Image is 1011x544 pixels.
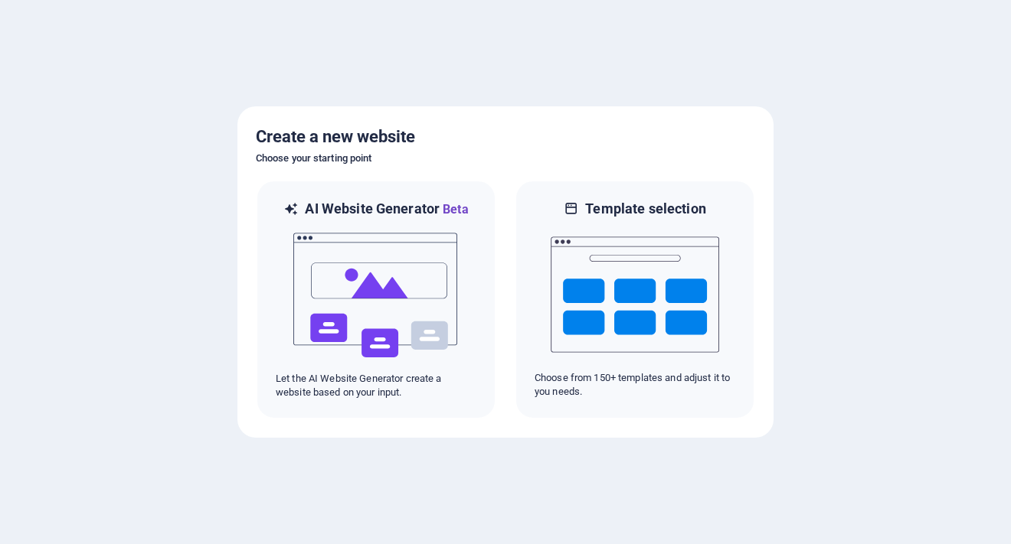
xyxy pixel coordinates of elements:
h6: AI Website Generator [305,200,468,219]
h6: Template selection [585,200,705,218]
span: Beta [440,202,469,217]
div: Template selectionChoose from 150+ templates and adjust it to you needs. [515,180,755,419]
h6: Choose your starting point [256,149,755,168]
img: ai [292,219,460,372]
div: AI Website GeneratorBetaaiLet the AI Website Generator create a website based on your input. [256,180,496,419]
h5: Create a new website [256,125,755,149]
p: Choose from 150+ templates and adjust it to you needs. [535,371,735,399]
p: Let the AI Website Generator create a website based on your input. [276,372,476,399]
